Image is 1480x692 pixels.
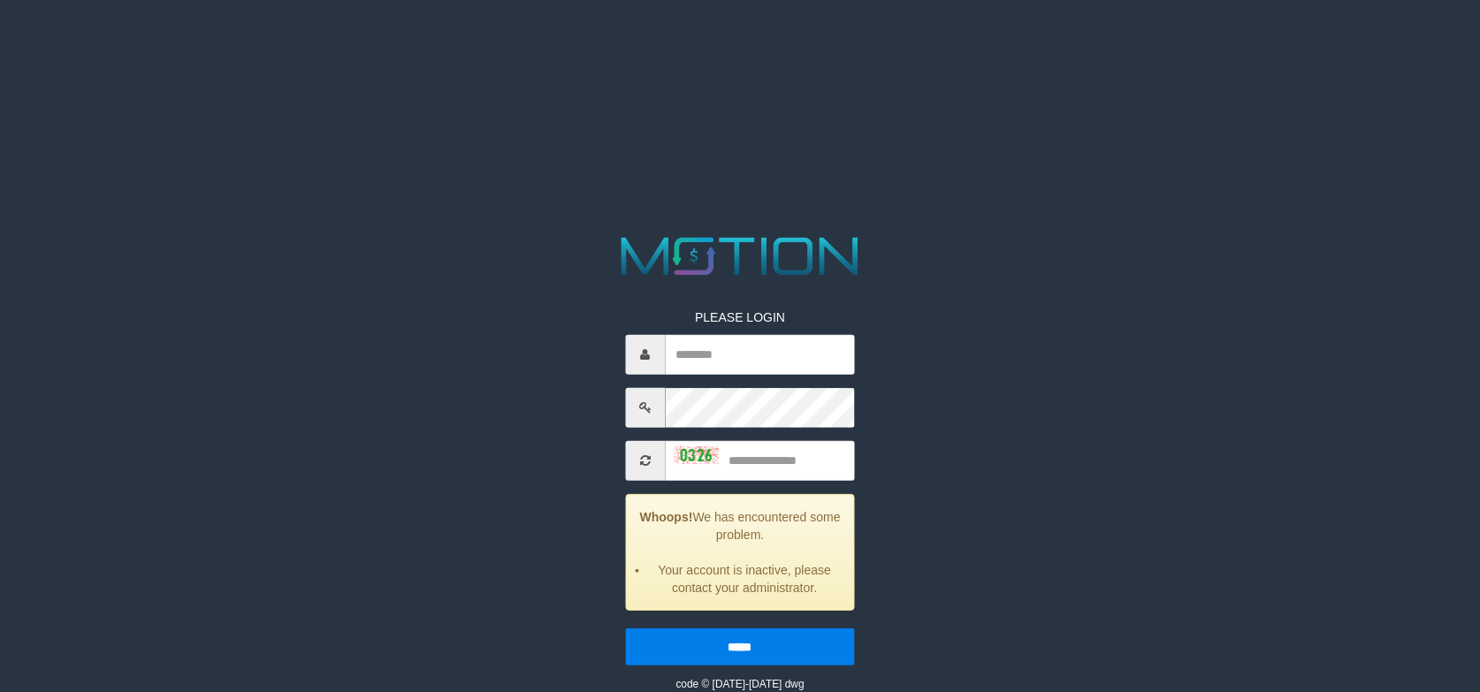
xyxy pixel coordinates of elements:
small: code © [DATE]-[DATE] dwg [675,678,804,690]
div: We has encountered some problem. [625,494,854,611]
li: Your account is inactive, please contact your administrator. [648,561,840,597]
strong: Whoops! [640,510,693,524]
p: PLEASE LOGIN [625,308,854,326]
img: MOTION_logo.png [611,231,870,282]
img: captcha [674,446,718,464]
